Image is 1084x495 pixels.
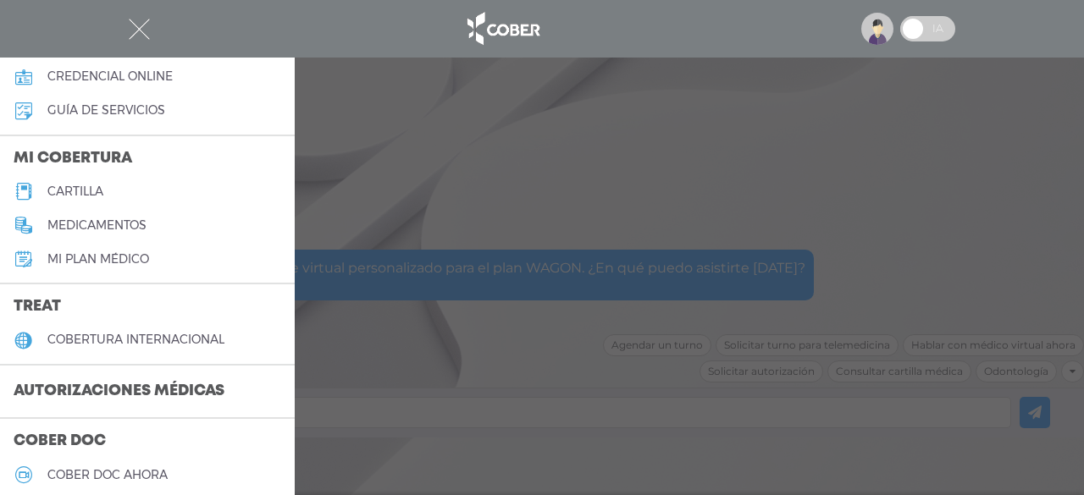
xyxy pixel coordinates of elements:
[47,468,168,482] h5: Cober doc ahora
[47,69,173,84] h5: credencial online
[458,8,547,49] img: logo_cober_home-white.png
[47,103,165,118] h5: guía de servicios
[861,13,893,45] img: profile-placeholder.svg
[129,19,150,40] img: Cober_menu-close-white.svg
[47,252,149,267] h5: Mi plan médico
[47,218,147,233] h5: medicamentos
[47,333,224,347] h5: cobertura internacional
[47,184,103,199] h5: cartilla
